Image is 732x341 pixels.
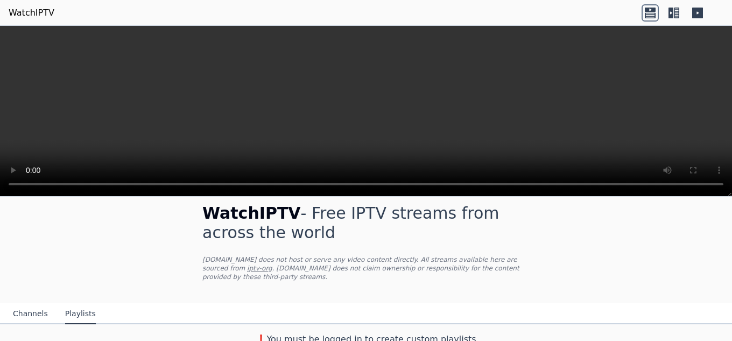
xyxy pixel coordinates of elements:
[65,304,96,324] button: Playlists
[202,204,530,242] h1: - Free IPTV streams from across the world
[202,255,530,281] p: [DOMAIN_NAME] does not host or serve any video content directly. All streams available here are s...
[13,304,48,324] button: Channels
[247,265,272,272] a: iptv-org
[9,6,54,19] a: WatchIPTV
[202,204,301,222] span: WatchIPTV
